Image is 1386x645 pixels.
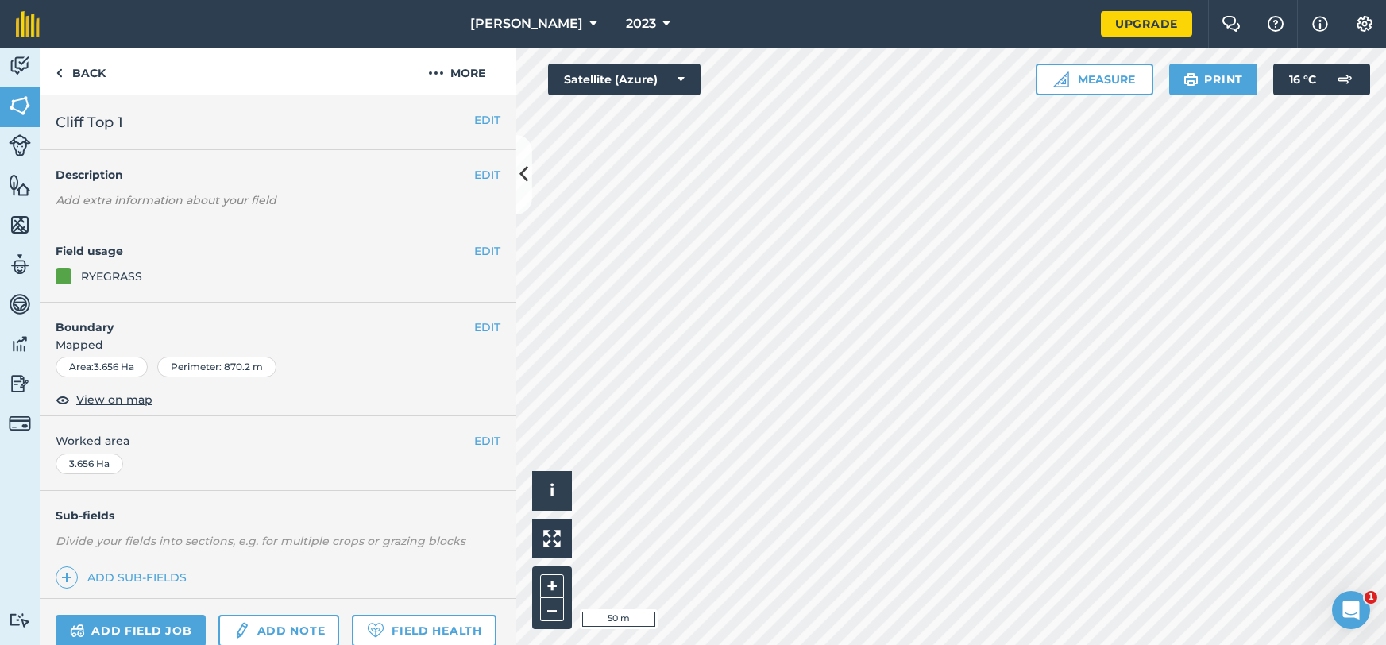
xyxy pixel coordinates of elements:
em: Divide your fields into sections, e.g. for multiple crops or grazing blocks [56,534,465,548]
img: svg+xml;base64,PD94bWwgdmVyc2lvbj0iMS4wIiBlbmNvZGluZz0idXRmLTgiPz4KPCEtLSBHZW5lcmF0b3I6IEFkb2JlIE... [9,612,31,628]
button: i [532,471,572,511]
button: Measure [1036,64,1153,95]
img: svg+xml;base64,PHN2ZyB4bWxucz0iaHR0cDovL3d3dy53My5vcmcvMjAwMC9zdmciIHdpZHRoPSIxNyIgaGVpZ2h0PSIxNy... [1312,14,1328,33]
a: Upgrade [1101,11,1192,37]
img: A question mark icon [1266,16,1285,32]
img: svg+xml;base64,PD94bWwgdmVyc2lvbj0iMS4wIiBlbmNvZGluZz0idXRmLTgiPz4KPCEtLSBHZW5lcmF0b3I6IEFkb2JlIE... [9,253,31,276]
span: Cliff Top 1 [56,111,123,133]
button: 16 °C [1273,64,1370,95]
button: + [540,574,564,598]
span: Worked area [56,432,500,450]
button: Print [1169,64,1258,95]
img: svg+xml;base64,PHN2ZyB4bWxucz0iaHR0cDovL3d3dy53My5vcmcvMjAwMC9zdmciIHdpZHRoPSI1NiIgaGVpZ2h0PSI2MC... [9,94,31,118]
div: Area : 3.656 Ha [56,357,148,377]
img: svg+xml;base64,PD94bWwgdmVyc2lvbj0iMS4wIiBlbmNvZGluZz0idXRmLTgiPz4KPCEtLSBHZW5lcmF0b3I6IEFkb2JlIE... [9,134,31,156]
button: EDIT [474,166,500,183]
img: svg+xml;base64,PD94bWwgdmVyc2lvbj0iMS4wIiBlbmNvZGluZz0idXRmLTgiPz4KPCEtLSBHZW5lcmF0b3I6IEFkb2JlIE... [9,412,31,435]
em: Add extra information about your field [56,193,276,207]
img: Four arrows, one pointing top left, one top right, one bottom right and the last bottom left [543,530,561,547]
a: Add sub-fields [56,566,193,589]
span: [PERSON_NAME] [470,14,583,33]
h4: Description [56,166,500,183]
button: EDIT [474,319,500,336]
div: 3.656 Ha [56,454,123,474]
img: svg+xml;base64,PD94bWwgdmVyc2lvbj0iMS4wIiBlbmNvZGluZz0idXRmLTgiPz4KPCEtLSBHZW5lcmF0b3I6IEFkb2JlIE... [233,621,250,640]
div: RYEGRASS [81,268,142,285]
div: Perimeter : 870.2 m [157,357,276,377]
button: More [397,48,516,95]
button: EDIT [474,242,500,260]
button: – [540,598,564,621]
span: i [550,481,554,500]
img: Ruler icon [1053,71,1069,87]
img: svg+xml;base64,PHN2ZyB4bWxucz0iaHR0cDovL3d3dy53My5vcmcvMjAwMC9zdmciIHdpZHRoPSIxOCIgaGVpZ2h0PSIyNC... [56,390,70,409]
img: A cog icon [1355,16,1374,32]
span: View on map [76,391,152,408]
span: Mapped [40,336,516,353]
img: svg+xml;base64,PHN2ZyB4bWxucz0iaHR0cDovL3d3dy53My5vcmcvMjAwMC9zdmciIHdpZHRoPSIyMCIgaGVpZ2h0PSIyNC... [428,64,444,83]
img: svg+xml;base64,PD94bWwgdmVyc2lvbj0iMS4wIiBlbmNvZGluZz0idXRmLTgiPz4KPCEtLSBHZW5lcmF0b3I6IEFkb2JlIE... [9,292,31,316]
h4: Field usage [56,242,474,260]
img: svg+xml;base64,PHN2ZyB4bWxucz0iaHR0cDovL3d3dy53My5vcmcvMjAwMC9zdmciIHdpZHRoPSIxOSIgaGVpZ2h0PSIyNC... [1183,70,1199,89]
a: Back [40,48,122,95]
button: EDIT [474,111,500,129]
h4: Sub-fields [40,507,516,524]
span: 2023 [626,14,656,33]
img: svg+xml;base64,PD94bWwgdmVyc2lvbj0iMS4wIiBlbmNvZGluZz0idXRmLTgiPz4KPCEtLSBHZW5lcmF0b3I6IEFkb2JlIE... [1329,64,1361,95]
iframe: Intercom live chat [1332,591,1370,629]
h4: Boundary [40,303,474,336]
button: EDIT [474,432,500,450]
img: Two speech bubbles overlapping with the left bubble in the forefront [1222,16,1241,32]
img: svg+xml;base64,PD94bWwgdmVyc2lvbj0iMS4wIiBlbmNvZGluZz0idXRmLTgiPz4KPCEtLSBHZW5lcmF0b3I6IEFkb2JlIE... [9,332,31,356]
span: 1 [1365,591,1377,604]
span: 16 ° C [1289,64,1316,95]
button: View on map [56,390,152,409]
img: svg+xml;base64,PHN2ZyB4bWxucz0iaHR0cDovL3d3dy53My5vcmcvMjAwMC9zdmciIHdpZHRoPSI1NiIgaGVpZ2h0PSI2MC... [9,173,31,197]
img: svg+xml;base64,PD94bWwgdmVyc2lvbj0iMS4wIiBlbmNvZGluZz0idXRmLTgiPz4KPCEtLSBHZW5lcmF0b3I6IEFkb2JlIE... [9,372,31,396]
img: fieldmargin Logo [16,11,40,37]
img: svg+xml;base64,PHN2ZyB4bWxucz0iaHR0cDovL3d3dy53My5vcmcvMjAwMC9zdmciIHdpZHRoPSIxNCIgaGVpZ2h0PSIyNC... [61,568,72,587]
img: svg+xml;base64,PHN2ZyB4bWxucz0iaHR0cDovL3d3dy53My5vcmcvMjAwMC9zdmciIHdpZHRoPSI5IiBoZWlnaHQ9IjI0Ii... [56,64,63,83]
img: svg+xml;base64,PD94bWwgdmVyc2lvbj0iMS4wIiBlbmNvZGluZz0idXRmLTgiPz4KPCEtLSBHZW5lcmF0b3I6IEFkb2JlIE... [9,54,31,78]
img: svg+xml;base64,PD94bWwgdmVyc2lvbj0iMS4wIiBlbmNvZGluZz0idXRmLTgiPz4KPCEtLSBHZW5lcmF0b3I6IEFkb2JlIE... [70,621,85,640]
img: svg+xml;base64,PHN2ZyB4bWxucz0iaHR0cDovL3d3dy53My5vcmcvMjAwMC9zdmciIHdpZHRoPSI1NiIgaGVpZ2h0PSI2MC... [9,213,31,237]
button: Satellite (Azure) [548,64,701,95]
